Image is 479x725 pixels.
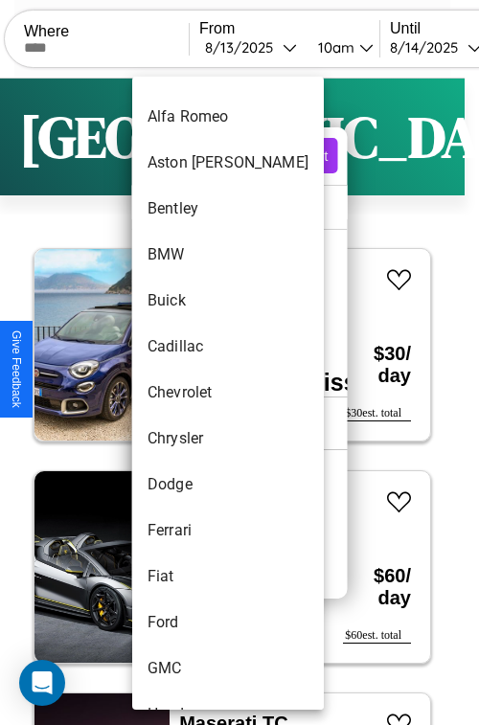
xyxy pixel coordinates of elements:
li: Buick [132,278,324,324]
li: Alfa Romeo [132,94,324,140]
li: BMW [132,232,324,278]
li: Chevrolet [132,370,324,416]
li: Fiat [132,554,324,600]
li: Chrysler [132,416,324,462]
div: Open Intercom Messenger [19,660,65,706]
li: Ferrari [132,508,324,554]
li: Bentley [132,186,324,232]
li: Cadillac [132,324,324,370]
li: GMC [132,646,324,691]
li: Ford [132,600,324,646]
div: Give Feedback [10,330,23,408]
li: Aston [PERSON_NAME] [132,140,324,186]
li: Dodge [132,462,324,508]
